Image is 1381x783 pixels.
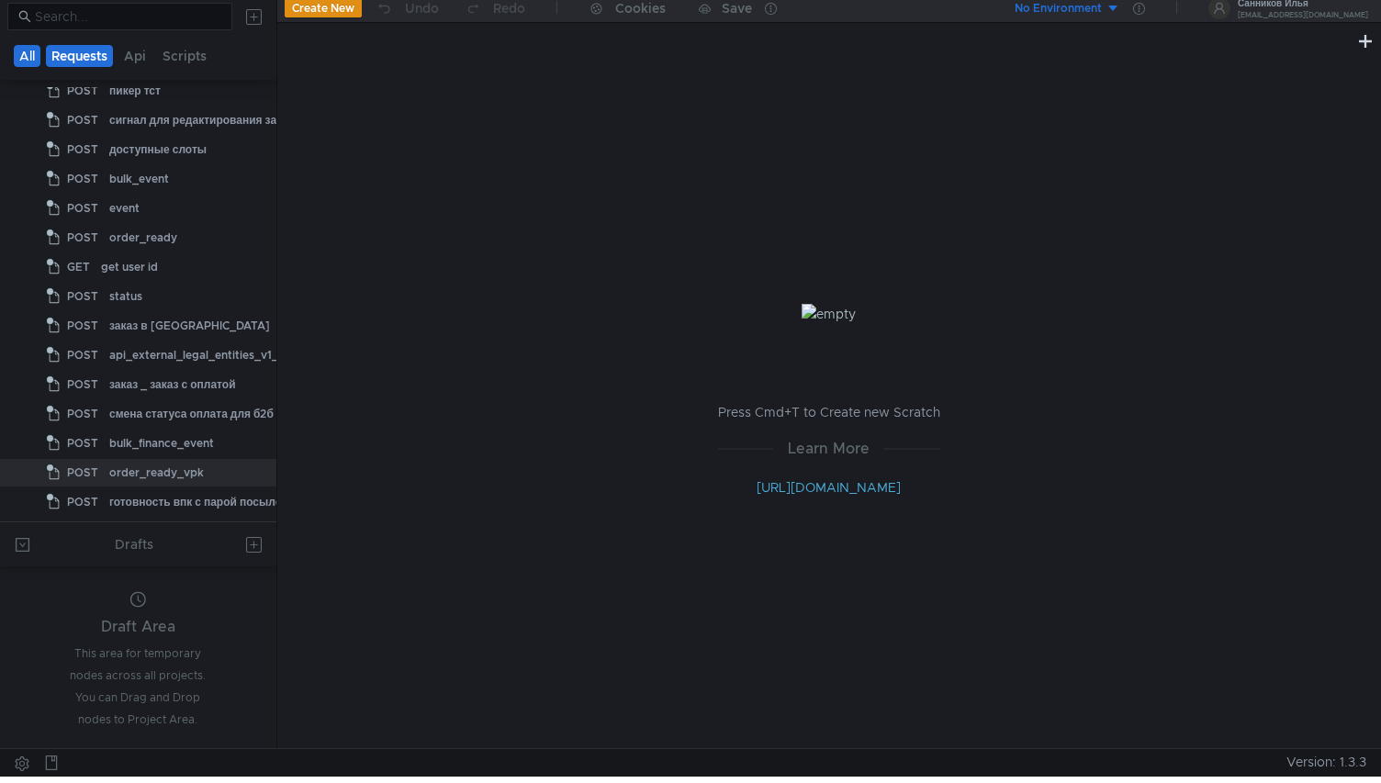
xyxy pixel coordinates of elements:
div: [EMAIL_ADDRESS][DOMAIN_NAME] [1238,12,1368,18]
div: bulk_event [109,165,169,193]
button: Scripts [157,45,212,67]
div: пикер тст [109,77,161,105]
span: POST [67,283,98,310]
span: Version: 1.3.3 [1286,749,1366,776]
div: api_external_legal_entities_v1_list [109,341,294,369]
button: All [14,45,40,67]
div: event [109,195,140,222]
span: POST [67,224,98,252]
span: POST [67,341,98,369]
div: status [109,283,142,310]
button: Requests [46,45,113,67]
div: сигнал для редактирования заказа в обычном тестинге [109,106,412,134]
div: доступные слоты [109,136,207,163]
input: Search... [35,6,221,27]
span: POST [67,195,98,222]
div: order_ready_vpk [109,459,204,487]
span: Learn More [773,437,884,460]
span: POST [67,430,98,457]
p: Press Cmd+T to Create new Scratch [718,401,940,423]
div: bulk_finance_event [109,430,214,457]
span: POST [67,77,98,105]
div: заказ в [GEOGRAPHIC_DATA] [109,312,270,340]
div: смена статуса оплата для б2б диспатча [109,400,327,428]
span: POST [67,371,98,398]
span: POST [67,312,98,340]
div: готовность впк с парой посылок [109,488,287,516]
div: заказ _ заказ с оплатой [109,371,236,398]
span: POST [67,136,98,163]
span: POST [67,459,98,487]
a: [URL][DOMAIN_NAME] [757,479,901,496]
div: Save [722,2,752,15]
span: POST [67,106,98,134]
span: POST [67,400,98,428]
span: POST [67,488,98,516]
span: GET [67,253,90,281]
img: empty [802,304,856,324]
span: POST [67,165,98,193]
div: Drafts [115,533,153,555]
div: get user id [101,253,158,281]
button: Api [118,45,152,67]
div: order_ready [109,224,177,252]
